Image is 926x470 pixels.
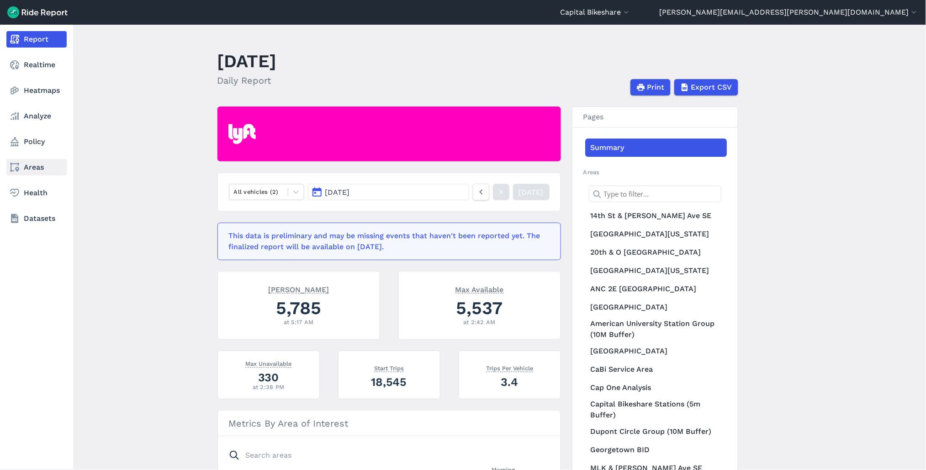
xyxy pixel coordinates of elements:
h2: Areas [583,168,727,176]
div: This data is preliminary and may be missing events that haven't been reported yet. The finalized ... [229,230,544,252]
a: Cap One Analysis [585,379,727,397]
a: [GEOGRAPHIC_DATA] [585,298,727,316]
span: Export CSV [691,82,732,93]
a: Capital Bikeshare Stations (5m Buffer) [585,397,727,422]
a: American University Station Group (10M Buffer) [585,316,727,342]
span: [PERSON_NAME] [268,284,329,294]
img: Ride Report [7,6,68,18]
button: Export CSV [674,79,738,96]
button: [PERSON_NAME][EMAIL_ADDRESS][PERSON_NAME][DOMAIN_NAME] [660,7,919,18]
a: [GEOGRAPHIC_DATA][US_STATE] [585,262,727,280]
a: Health [6,185,67,201]
div: at 2:38 PM [229,383,308,391]
input: Search areas [223,447,544,464]
a: Dupont Circle Group (10M Buffer) [585,422,727,441]
h1: [DATE] [217,48,277,74]
a: Summary [585,139,727,157]
span: Max Unavailable [245,358,291,368]
a: CaBi Service Area [585,360,727,379]
a: Heatmaps [6,82,67,99]
h2: Daily Report [217,74,277,87]
h3: Metrics By Area of Interest [218,411,561,436]
h3: Pages [572,107,738,128]
a: Georgetown BID [585,441,727,459]
a: Realtime [6,57,67,73]
a: Datasets [6,210,67,227]
span: Print [647,82,665,93]
span: Start Trips [374,363,404,372]
img: Lyft [228,124,256,144]
a: Policy [6,134,67,150]
div: 330 [229,369,308,385]
div: 5,785 [229,295,369,320]
button: Print [630,79,671,96]
a: [GEOGRAPHIC_DATA] [585,342,727,360]
button: [DATE] [308,184,469,200]
div: at 5:17 AM [229,318,369,326]
a: [DATE] [513,184,550,200]
a: [GEOGRAPHIC_DATA][US_STATE] [585,225,727,243]
a: 14th St & [PERSON_NAME] Ave SE [585,207,727,225]
a: ANC 2E [GEOGRAPHIC_DATA] [585,280,727,298]
span: [DATE] [325,188,349,197]
a: 20th & O [GEOGRAPHIC_DATA] [585,243,727,262]
span: Trips Per Vehicle [486,363,533,372]
div: at 2:42 AM [410,318,550,326]
div: 5,537 [410,295,550,320]
a: Analyze [6,108,67,124]
input: Type to filter... [589,186,721,202]
a: Report [6,31,67,48]
div: 18,545 [349,374,429,390]
button: Capital Bikeshare [560,7,631,18]
a: Areas [6,159,67,176]
span: Max Available [455,284,504,294]
div: 3.4 [470,374,550,390]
